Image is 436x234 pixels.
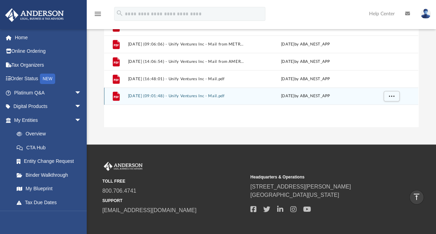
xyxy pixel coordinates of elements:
a: [GEOGRAPHIC_DATA][US_STATE] [250,192,339,198]
a: Home [5,31,92,44]
small: Headquarters & Operations [250,174,394,180]
a: Digital Productsarrow_drop_down [5,100,92,114]
a: [EMAIL_ADDRESS][DOMAIN_NAME] [102,207,196,213]
div: by ABA_NEST_APP [247,93,364,99]
a: My Entitiesarrow_drop_down [5,113,92,127]
a: My Blueprint [10,182,88,196]
a: vertical_align_top [409,190,424,204]
button: More options [384,91,400,101]
i: vertical_align_top [412,193,421,201]
a: Tax Organizers [5,58,92,72]
a: CTA Hub [10,141,92,154]
button: [DATE] (16:48:01) - Unify Ventures Inc - Mail.pdf [128,77,245,81]
img: User Pic [420,9,431,19]
span: arrow_drop_down [75,209,88,224]
a: My [PERSON_NAME] Teamarrow_drop_down [5,209,88,223]
button: [DATE] (09:06:06) - Unify Ventures Inc - Mail from METRO TITLE & ESCROW COMPANY.pdf [128,42,245,47]
span: [DATE] [281,94,294,98]
a: Order StatusNEW [5,72,92,86]
span: arrow_drop_down [75,100,88,114]
div: [DATE] by ABA_NEST_APP [247,24,364,30]
img: Anderson Advisors Platinum Portal [3,8,66,22]
a: [STREET_ADDRESS][PERSON_NAME] [250,184,351,190]
a: 800.706.4741 [102,188,136,194]
a: menu [94,13,102,18]
div: [DATE] by ABA_NEST_APP [247,59,364,65]
a: Overview [10,127,92,141]
a: Binder Walkthrough [10,168,92,182]
img: Anderson Advisors Platinum Portal [102,162,144,171]
a: Online Ordering [5,44,92,58]
small: SUPPORT [102,198,246,204]
div: NEW [40,74,55,84]
a: Tax Due Dates [10,195,92,209]
a: Entity Change Request [10,154,92,168]
div: [DATE] by ABA_NEST_APP [247,41,364,48]
a: Platinum Q&Aarrow_drop_down [5,86,92,100]
i: search [116,9,123,17]
span: arrow_drop_down [75,113,88,127]
div: [DATE] by ABA_NEST_APP [247,76,364,82]
i: menu [94,10,102,18]
span: arrow_drop_down [75,86,88,100]
small: TOLL FREE [102,178,246,184]
button: [DATE] (14:06:54) - Unify Ventures Inc - Mail from AMERICAN MODERN INSURANCE GROUP, INC.pdf [128,59,245,64]
button: [DATE] (09:01:48) - Unify Ventures Inc - Mail.pdf [128,94,245,98]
